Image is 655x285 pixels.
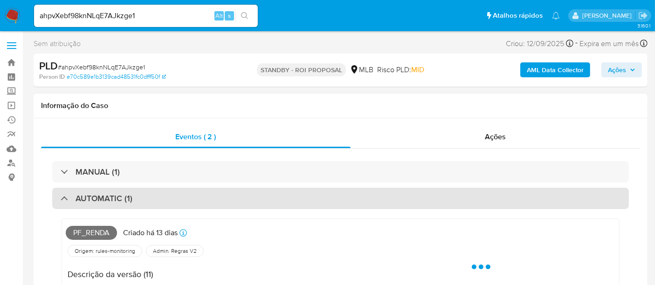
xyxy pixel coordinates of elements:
[235,9,254,22] button: search-icon
[76,167,120,177] h3: MANUAL (1)
[520,62,590,77] button: AML Data Collector
[66,226,117,240] span: Pf_renda
[39,73,65,81] b: Person ID
[52,161,629,183] div: MANUAL (1)
[67,73,166,81] a: e70c589e1b3139cad48531fc0dfff50f
[552,12,560,20] a: Notificações
[76,193,132,204] h3: AUTOMATIC (1)
[175,131,216,142] span: Eventos ( 2 )
[34,10,258,22] input: Pesquise usuários ou casos...
[601,62,642,77] button: Ações
[228,11,231,20] span: s
[411,64,424,75] span: MID
[123,228,178,238] p: Criado há 13 dias
[34,39,81,49] span: Sem atribuição
[493,11,543,20] span: Atalhos rápidos
[58,62,145,72] span: # ahpvXebf98knNLqE7AJkzge1
[257,63,346,76] p: STANDBY - ROI PROPOSAL
[68,269,339,279] h4: Descrição da versão (11)
[527,62,584,77] b: AML Data Collector
[41,101,640,110] h1: Informação do Caso
[52,188,629,209] div: AUTOMATIC (1)
[638,11,648,20] a: Sair
[215,11,223,20] span: Alt
[350,65,373,75] div: MLB
[152,247,198,255] span: Admin. Regras V2
[582,11,635,20] p: erico.trevizan@mercadopago.com.br
[506,37,573,50] div: Criou: 12/09/2025
[575,37,578,50] span: -
[377,65,424,75] span: Risco PLD:
[485,131,506,142] span: Ações
[39,58,58,73] b: PLD
[74,247,136,255] span: Origem: rules-monitoring
[608,62,626,77] span: Ações
[579,39,639,49] span: Expira em um mês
